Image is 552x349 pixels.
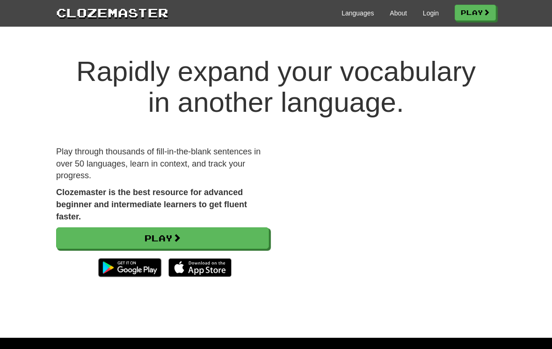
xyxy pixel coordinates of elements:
a: About [390,8,407,18]
strong: Clozemaster is the best resource for advanced beginner and intermediate learners to get fluent fa... [56,188,247,221]
a: Login [423,8,439,18]
a: Clozemaster [56,4,168,21]
img: Get it on Google Play [94,254,166,282]
a: Play [455,5,496,21]
a: Play [56,227,269,249]
a: Languages [341,8,374,18]
img: Download_on_the_App_Store_Badge_US-UK_135x40-25178aeef6eb6b83b96f5f2d004eda3bffbb37122de64afbaef7... [168,258,232,277]
p: Play through thousands of fill-in-the-blank sentences in over 50 languages, learn in context, and... [56,146,269,182]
